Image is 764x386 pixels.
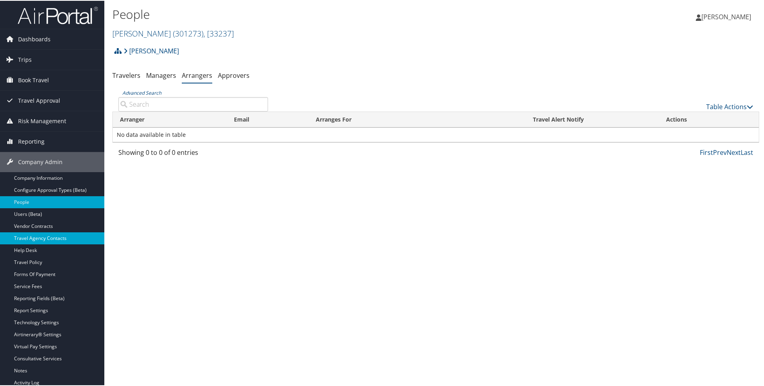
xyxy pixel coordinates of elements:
th: Email: activate to sort column ascending [227,111,309,127]
span: Risk Management [18,110,66,130]
a: Prev [713,147,727,156]
a: Approvers [218,70,250,79]
th: Arranger: activate to sort column descending [113,111,227,127]
a: Arrangers [182,70,212,79]
a: [PERSON_NAME] [124,42,179,58]
span: Trips [18,49,32,69]
a: Managers [146,70,176,79]
span: Dashboards [18,28,51,49]
span: , [ 33237 ] [203,27,234,38]
th: Actions [659,111,759,127]
span: [PERSON_NAME] [701,12,751,20]
th: Arranges For: activate to sort column ascending [309,111,458,127]
a: [PERSON_NAME] [696,4,759,28]
td: No data available in table [113,127,759,141]
a: Travelers [112,70,140,79]
th: Travel Alert Notify: activate to sort column ascending [458,111,659,127]
a: First [700,147,713,156]
span: Book Travel [18,69,49,89]
div: Showing 0 to 0 of 0 entries [118,147,268,160]
input: Advanced Search [118,96,268,111]
img: airportal-logo.png [18,5,98,24]
a: Last [741,147,753,156]
span: Reporting [18,131,45,151]
a: [PERSON_NAME] [112,27,234,38]
span: Company Admin [18,151,63,171]
a: Next [727,147,741,156]
a: Table Actions [706,102,753,110]
h1: People [112,5,544,22]
span: ( 301273 ) [173,27,203,38]
a: Advanced Search [122,89,161,95]
span: Travel Approval [18,90,60,110]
